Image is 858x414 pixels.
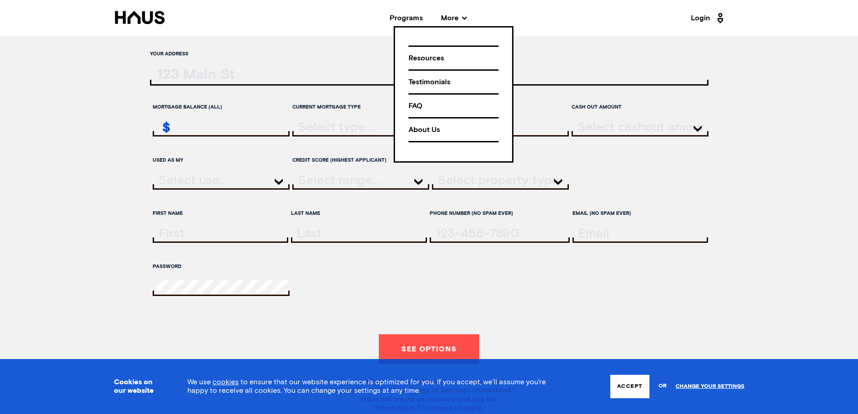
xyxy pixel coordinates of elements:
label: Email (no spam ever) [572,205,708,221]
label: Your address [150,46,708,62]
input: remainingMortgageAmount [155,121,290,134]
button: See options [379,334,479,364]
div: Resources [409,50,499,66]
input: email [575,227,708,240]
a: cookies [213,378,239,386]
label: Current mortgage type [292,99,429,115]
div: $ [155,120,170,136]
a: Login [691,11,726,25]
div: About Us [409,122,499,138]
span: More [441,14,467,22]
span: or [658,378,667,394]
span: We use to ensure that our website experience is optimized for you. If you accept, we’ll assume yo... [187,378,546,394]
input: ratesLocationInput [150,67,708,86]
label: Cash out Amount [572,99,708,115]
div: FAQ [409,98,499,114]
label: Last Name [291,205,427,221]
a: About Us [409,117,499,142]
a: Change your settings [676,383,745,390]
a: Testimonials [409,69,499,93]
label: Used as my [153,152,290,168]
a: Resources [409,45,499,69]
input: tel [432,227,570,240]
button: Accept [610,375,649,398]
a: Programs [390,14,423,22]
label: Mortgage balance (all) [153,99,290,115]
input: lastName [293,227,427,240]
input: password [155,280,290,293]
label: Credit score (highest applicant) [292,152,429,168]
input: firstName [155,227,288,240]
a: FAQ [409,93,499,117]
label: First Name [153,205,288,221]
h3: Cookies on our website [114,378,165,395]
label: Password [153,259,290,274]
div: Testimonials [409,74,499,90]
label: Phone Number (no spam ever) [430,205,570,221]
